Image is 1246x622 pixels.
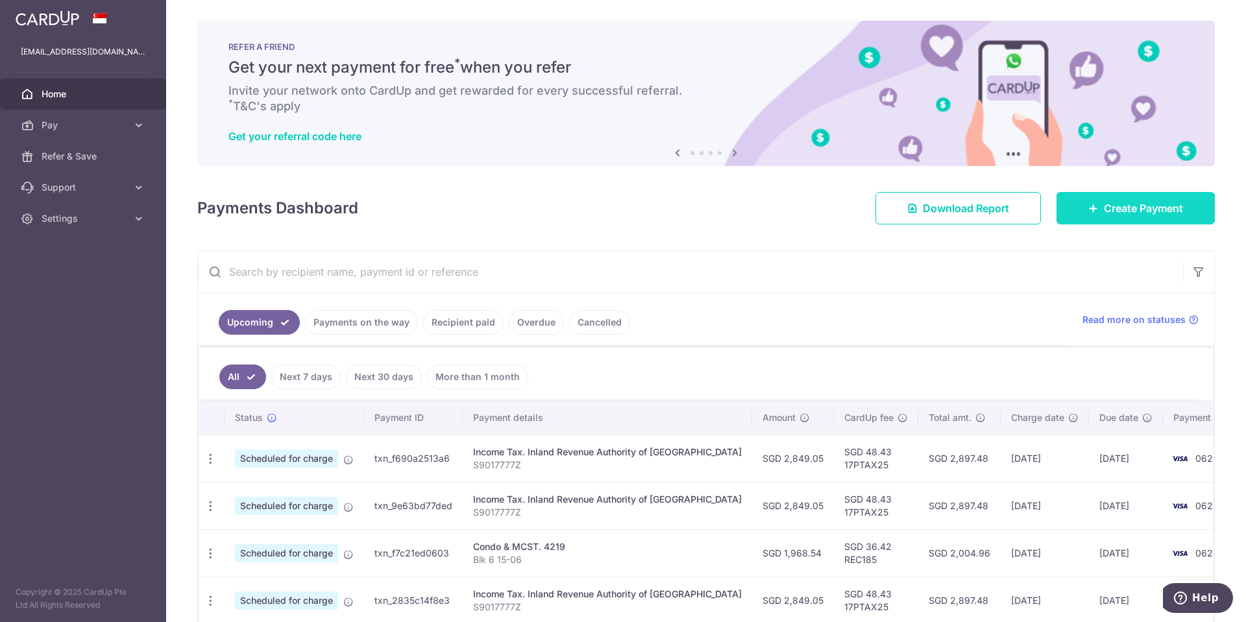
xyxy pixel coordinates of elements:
span: Download Report [923,200,1009,216]
span: 0620 [1195,453,1219,464]
span: Scheduled for charge [235,592,338,610]
td: SGD 2,849.05 [752,482,834,529]
h4: Payments Dashboard [197,197,358,220]
a: Overdue [509,310,564,335]
td: SGD 2,897.48 [918,435,1001,482]
a: More than 1 month [427,365,528,389]
td: SGD 48.43 17PTAX25 [834,482,918,529]
div: Income Tax. Inland Revenue Authority of [GEOGRAPHIC_DATA] [473,493,742,506]
td: [DATE] [1001,482,1089,529]
p: S9017777Z [473,459,742,472]
td: SGD 2,897.48 [918,482,1001,529]
img: RAF banner [197,21,1215,166]
p: [EMAIL_ADDRESS][DOMAIN_NAME] [21,45,145,58]
img: CardUp [16,10,79,26]
a: Get your referral code here [228,130,361,143]
td: txn_f7c21ed0603 [364,529,463,577]
td: [DATE] [1089,529,1163,577]
td: SGD 2,004.96 [918,529,1001,577]
td: SGD 48.43 17PTAX25 [834,435,918,482]
a: Next 30 days [346,365,422,389]
td: SGD 1,968.54 [752,529,834,577]
th: Payment ID [364,401,463,435]
td: [DATE] [1089,482,1163,529]
span: Due date [1099,411,1138,424]
iframe: Opens a widget where you can find more information [1163,583,1233,616]
img: Bank Card [1167,545,1193,561]
a: All [219,365,266,389]
td: txn_f690a2513a6 [364,435,463,482]
p: REFER A FRIEND [228,42,1184,52]
a: Create Payment [1057,192,1215,224]
td: SGD 2,849.05 [752,435,834,482]
span: CardUp fee [844,411,894,424]
span: 0620 [1195,500,1219,511]
span: Charge date [1011,411,1064,424]
a: Cancelled [569,310,630,335]
a: Recipient paid [423,310,504,335]
span: Support [42,181,127,194]
span: Scheduled for charge [235,497,338,515]
th: Payment details [463,401,752,435]
div: Income Tax. Inland Revenue Authority of [GEOGRAPHIC_DATA] [473,588,742,601]
a: Upcoming [219,310,300,335]
td: [DATE] [1001,435,1089,482]
a: Payments on the way [305,310,418,335]
a: Download Report [875,192,1041,224]
h6: Invite your network onto CardUp and get rewarded for every successful referral. T&C's apply [228,83,1184,114]
td: [DATE] [1089,435,1163,482]
input: Search by recipient name, payment id or reference [198,251,1183,293]
h5: Get your next payment for free when you refer [228,57,1184,78]
td: [DATE] [1001,529,1089,577]
span: Settings [42,212,127,225]
span: Pay [42,119,127,132]
span: Status [235,411,263,424]
td: SGD 36.42 REC185 [834,529,918,577]
img: Bank Card [1167,451,1193,466]
span: 0620 [1195,547,1219,558]
span: Create Payment [1104,200,1183,216]
span: Scheduled for charge [235,449,338,468]
span: Total amt. [929,411,971,424]
span: Refer & Save [42,150,127,163]
a: Next 7 days [271,365,341,389]
p: Blk 6 15-06 [473,553,742,566]
p: S9017777Z [473,506,742,519]
span: Read more on statuses [1082,313,1186,326]
a: Read more on statuses [1082,313,1199,326]
span: Home [42,88,127,101]
span: Amount [763,411,796,424]
img: Bank Card [1167,498,1193,514]
p: S9017777Z [473,601,742,614]
td: txn_9e63bd77ded [364,482,463,529]
div: Condo & MCST. 4219 [473,540,742,553]
span: Scheduled for charge [235,544,338,562]
div: Income Tax. Inland Revenue Authority of [GEOGRAPHIC_DATA] [473,446,742,459]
